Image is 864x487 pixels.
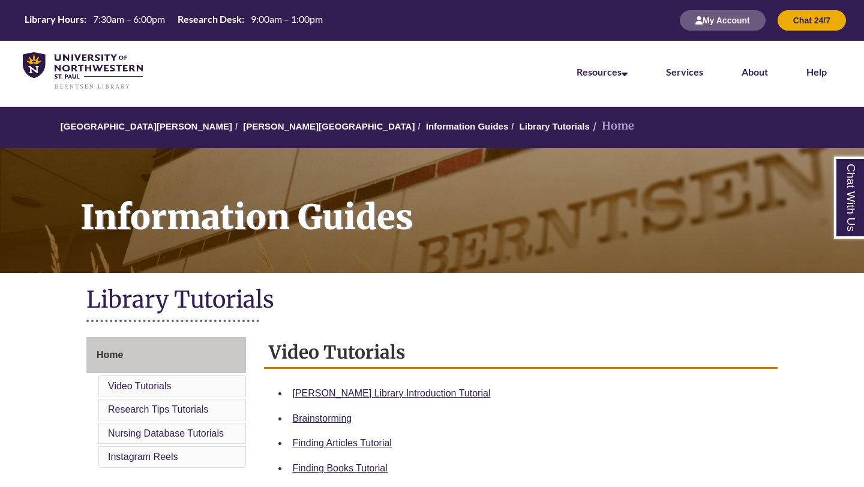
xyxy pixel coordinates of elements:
[293,413,352,423] a: Brainstorming
[108,452,178,462] a: Instagram Reels
[20,13,328,28] table: Hours Today
[67,148,864,257] h1: Information Guides
[61,121,232,131] a: [GEOGRAPHIC_DATA][PERSON_NAME]
[86,337,246,470] div: Guide Page Menu
[293,463,388,473] a: Finding Books Tutorial
[590,118,634,135] li: Home
[108,404,208,414] a: Research Tips Tutorials
[86,337,246,373] a: Home
[264,337,778,369] h2: Video Tutorials
[20,13,88,26] th: Library Hours:
[577,66,628,77] a: Resources
[243,121,415,131] a: [PERSON_NAME][GEOGRAPHIC_DATA]
[293,388,491,398] a: [PERSON_NAME] Library Introduction Tutorial
[293,438,392,448] a: Finding Articles Tutorial
[778,10,846,31] button: Chat 24/7
[108,381,172,391] a: Video Tutorials
[93,13,165,25] span: 7:30am – 6:00pm
[426,121,509,131] a: Information Guides
[173,13,246,26] th: Research Desk:
[666,66,703,77] a: Services
[778,15,846,25] a: Chat 24/7
[520,121,590,131] a: Library Tutorials
[251,13,323,25] span: 9:00am – 1:00pm
[806,66,827,77] a: Help
[20,13,328,29] a: Hours Today
[86,285,778,317] h1: Library Tutorials
[742,66,768,77] a: About
[23,52,143,90] img: UNWSP Library Logo
[97,350,123,360] span: Home
[108,428,224,438] a: Nursing Database Tutorials
[680,10,766,31] button: My Account
[680,15,766,25] a: My Account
